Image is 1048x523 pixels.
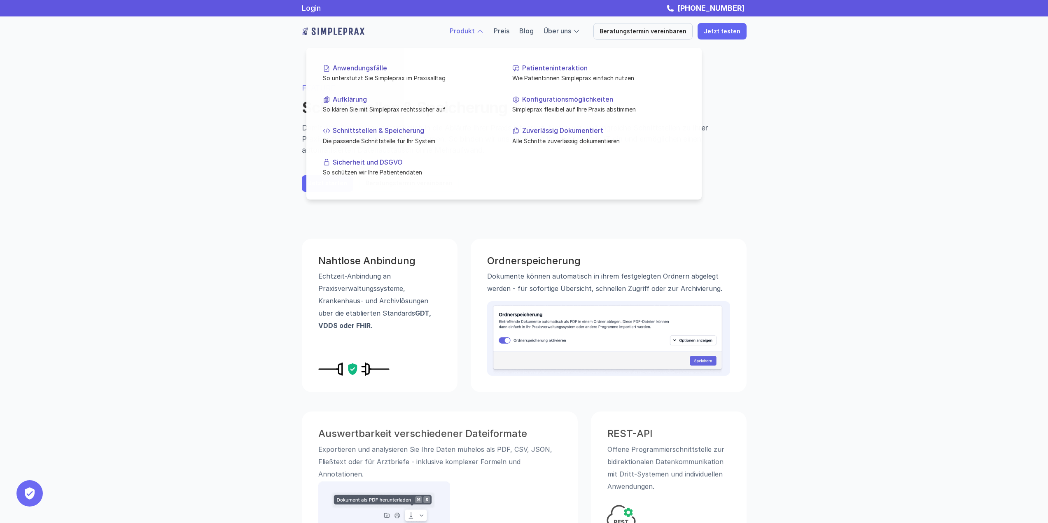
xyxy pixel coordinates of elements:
[302,4,321,12] a: Login
[316,120,502,151] a: Schnittstellen & SpeicherungDie passende Schnittstelle für Ihr System
[522,64,685,72] p: Patienteninteraktion
[316,89,502,120] a: AufklärungSo klären Sie mit Simpleprax rechtssicher auf
[494,27,509,35] a: Preis
[593,23,693,40] a: Beratungstermin vereinbaren
[318,255,441,267] h3: Nahtlose Anbindung
[323,136,496,145] p: Die passende Schnittstelle für Ihr System
[318,443,561,480] p: Exportieren und analysieren Sie Ihre Daten mühelos als PDF, CSV, JSON, Fließtext oder für Arztbri...
[318,270,441,332] p: Echtzeit-Anbindung an Praxisverwaltungssysteme, Krankenhaus- und Archivlösungen über die etablier...
[323,74,496,82] p: So unterstützt Sie Simpleprax im Praxisalltag
[316,151,502,183] a: Sicherheit und DSGVOSo schützen wir Ihre Patientendaten
[302,82,747,93] p: FEATURE
[487,270,730,295] p: Dokumente können automatisch in ihrem festgelegten Ordnern abgelegt werden - für sofortige Übersi...
[506,89,692,120] a: KonfigurationsmöglichkeitenSimpleprax flexibel auf Ihre Praxis abstimmen
[512,136,685,145] p: Alle Schritte zuverlässig dokumentieren
[323,168,496,177] p: So schützen wir Ihre Patientendaten
[512,74,685,82] p: Wie Patient:innen Simpleprax einfach nutzen
[333,64,496,72] p: Anwendungsfälle
[302,98,747,117] h1: Schnittstellen & Speicherung
[318,428,561,439] h3: Auswertbarkeit verschiedener Dateiformate
[333,158,496,166] p: Sicherheit und DSGVO
[506,120,692,151] a: Zuverlässig DokumentiertAlle Schritte zuverlässig dokumentieren
[506,58,692,89] a: PatienteninteraktionWie Patient:innen Simpleprax einfach nutzen
[544,27,571,35] a: Über uns
[487,255,730,267] h3: Ordnerspeicherung
[675,4,747,12] a: [PHONE_NUMBER]
[316,58,502,89] a: AnwendungsfälleSo unterstützt Sie Simpleprax im Praxisalltag
[600,28,686,35] p: Beratungstermin vereinbaren
[333,95,496,103] p: Aufklärung
[522,127,685,135] p: Zuverlässig Dokumentiert
[323,105,496,114] p: So klären Sie mit Simpleprax rechtssicher auf
[512,105,685,114] p: Simpleprax flexibel auf Ihre Praxis abstimmen
[487,301,730,375] img: Grafikausschnitt aus der Anwendung die die Ordnerspeicherung zeigt
[522,95,685,103] p: Konfigurationsmöglichkeiten
[677,4,745,12] strong: [PHONE_NUMBER]
[333,127,496,135] p: Schnittstellen & Speicherung
[519,27,534,35] a: Blog
[607,443,730,492] p: Offene Programmierschnittstelle zur bidirektionalen Daten­kommunikation mit Dritt-Systemen und in...
[704,28,740,35] p: Jetzt testen
[302,175,353,192] a: Jetzt starten
[450,27,475,35] a: Produkt
[698,23,747,40] a: Jetzt testen
[607,428,730,439] h3: REST-API
[302,122,747,156] p: Damit sich Simpleprax bestmöglich in die Abläufe Ihrer Praxis integriert, bieten wir umfangreiche...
